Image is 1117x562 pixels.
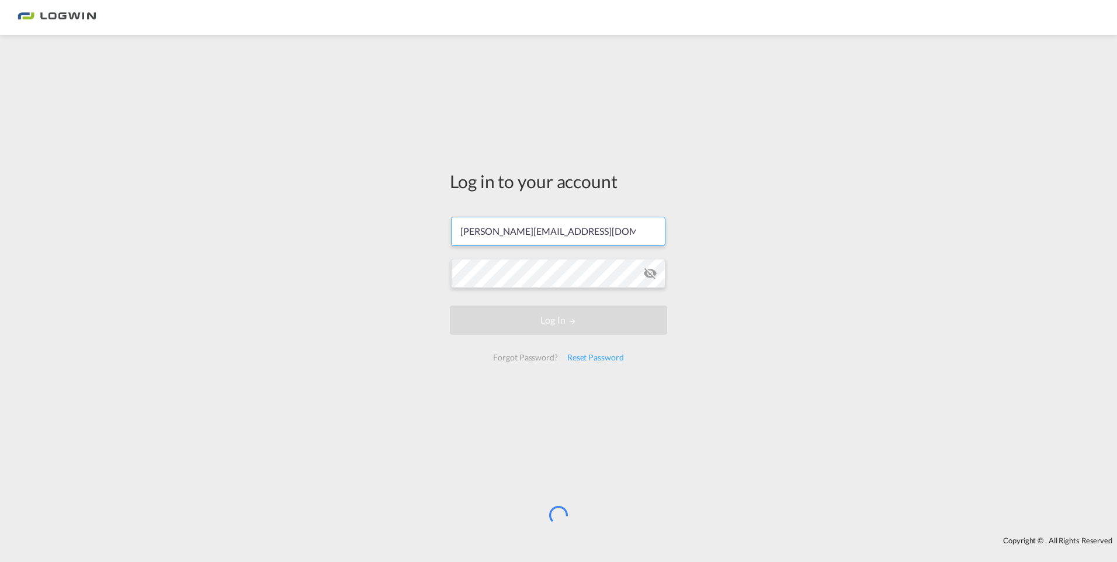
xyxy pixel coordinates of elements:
div: Log in to your account [450,169,667,193]
div: Forgot Password? [488,347,562,368]
img: bc73a0e0d8c111efacd525e4c8ad7d32.png [18,5,96,31]
input: Enter email/phone number [451,217,665,246]
button: LOGIN [450,306,667,335]
md-icon: icon-eye-off [643,266,657,280]
div: Reset Password [563,347,629,368]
